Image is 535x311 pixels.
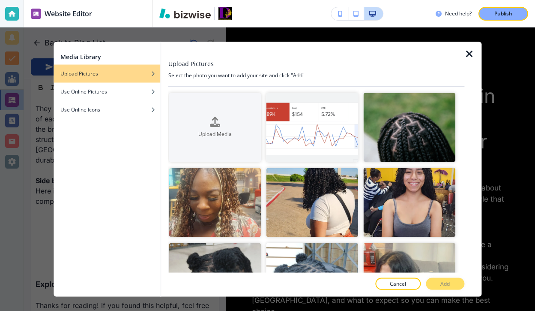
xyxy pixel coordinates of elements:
h4: Upload Media [169,130,261,138]
h4: Use Online Pictures [60,88,107,95]
img: Bizwise Logo [159,8,211,18]
h2: Website Editor [45,9,92,19]
h4: Upload Pictures [60,69,98,77]
p: Cancel [390,280,406,288]
button: Upload Media [169,93,261,162]
h2: Media Library [60,52,101,61]
img: editor icon [31,9,41,19]
button: Cancel [375,278,421,290]
h4: Select the photo you want to add your site and click "Add" [168,71,464,79]
button: Upload Pictures [54,64,161,82]
p: Publish [494,10,512,18]
button: Use Online Pictures [54,82,161,100]
h3: Need help? [445,10,472,18]
h4: Use Online Icons [60,106,100,113]
img: Your Logo [218,7,232,21]
button: Publish [478,7,528,21]
h3: Upload Pictures [168,59,214,68]
button: Use Online Icons [54,100,161,118]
